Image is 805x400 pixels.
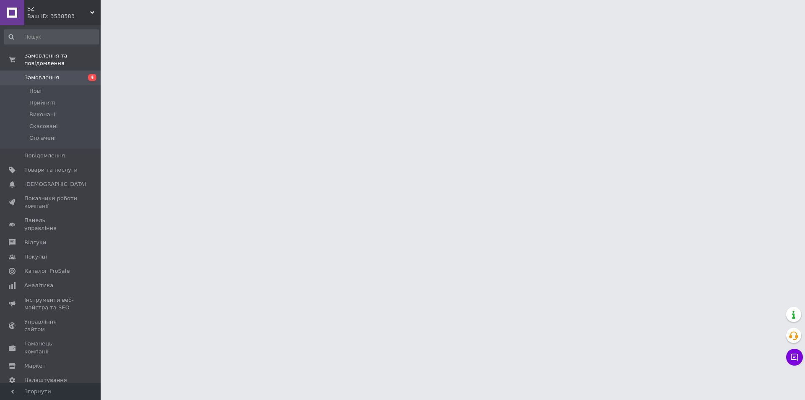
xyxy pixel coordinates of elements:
[29,87,42,95] span: Нові
[24,296,78,311] span: Інструменти веб-майстра та SEO
[24,217,78,232] span: Панель управління
[24,152,65,159] span: Повідомлення
[29,134,56,142] span: Оплачені
[24,362,46,370] span: Маркет
[24,52,101,67] span: Замовлення та повідомлення
[24,318,78,333] span: Управління сайтом
[24,282,53,289] span: Аналітика
[24,253,47,261] span: Покупці
[27,5,90,13] span: SZ
[27,13,101,20] div: Ваш ID: 3538583
[24,180,86,188] span: [DEMOGRAPHIC_DATA]
[29,123,58,130] span: Скасовані
[24,74,59,81] span: Замовлення
[24,239,46,246] span: Відгуки
[24,195,78,210] span: Показники роботи компанії
[24,267,70,275] span: Каталог ProSale
[24,166,78,174] span: Товари та послуги
[24,340,78,355] span: Гаманець компанії
[786,349,803,366] button: Чат з покупцем
[29,111,55,118] span: Виконані
[88,74,96,81] span: 4
[4,29,99,44] input: Пошук
[29,99,55,107] span: Прийняті
[24,376,67,384] span: Налаштування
